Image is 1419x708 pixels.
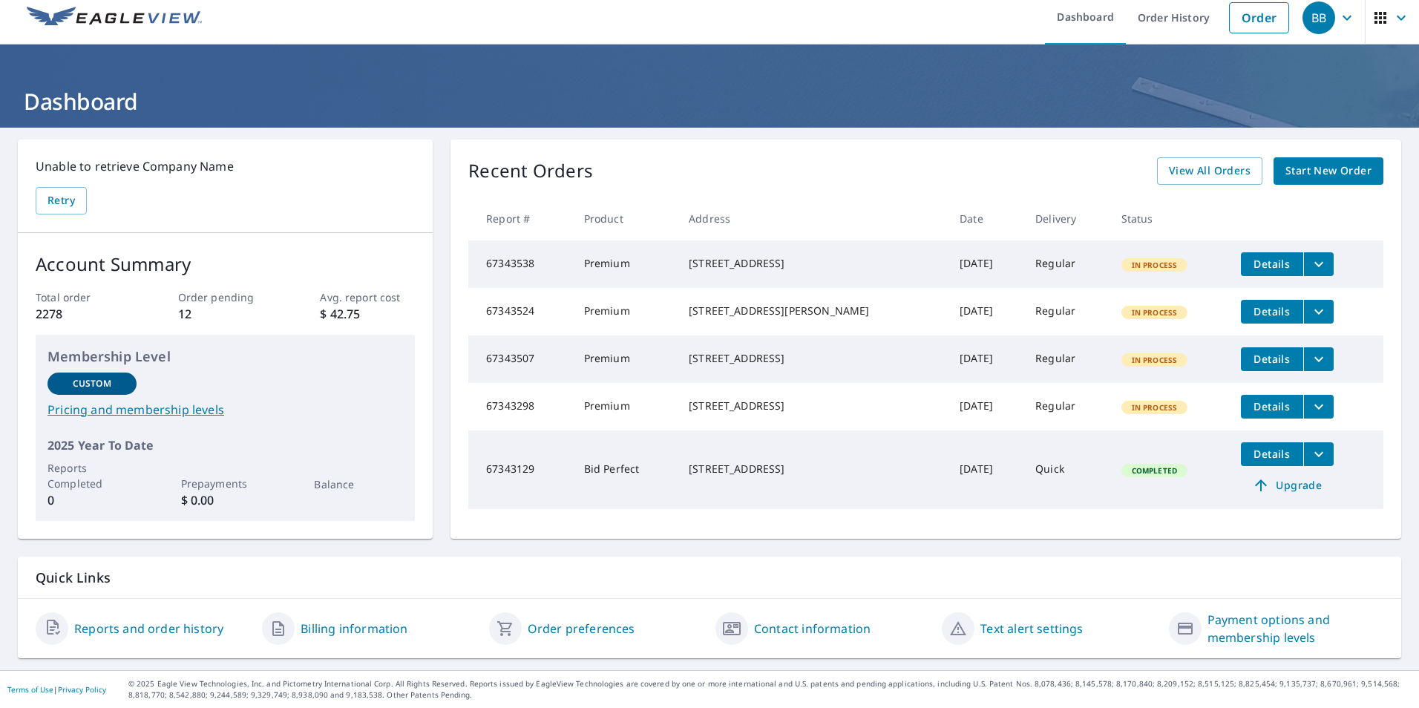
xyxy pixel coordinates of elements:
[1123,260,1187,270] span: In Process
[948,383,1023,430] td: [DATE]
[572,430,677,509] td: Bid Perfect
[74,620,223,637] a: Reports and order history
[1123,465,1186,476] span: Completed
[1303,347,1334,371] button: filesDropdownBtn-67343507
[572,240,677,288] td: Premium
[47,460,137,491] p: Reports Completed
[948,430,1023,509] td: [DATE]
[1250,447,1294,461] span: Details
[948,197,1023,240] th: Date
[468,157,593,185] p: Recent Orders
[1023,197,1110,240] th: Delivery
[1250,257,1294,271] span: Details
[1169,162,1251,180] span: View All Orders
[58,684,106,695] a: Privacy Policy
[528,620,635,637] a: Order preferences
[47,436,403,454] p: 2025 Year To Date
[1157,157,1262,185] a: View All Orders
[572,335,677,383] td: Premium
[1250,399,1294,413] span: Details
[1285,162,1372,180] span: Start New Order
[754,620,871,637] a: Contact information
[1241,442,1303,466] button: detailsBtn-67343129
[320,305,415,323] p: $ 42.75
[1241,300,1303,324] button: detailsBtn-67343524
[1250,352,1294,366] span: Details
[689,256,936,271] div: [STREET_ADDRESS]
[36,568,1383,587] p: Quick Links
[468,197,571,240] th: Report #
[18,86,1401,117] h1: Dashboard
[178,305,273,323] p: 12
[689,399,936,413] div: [STREET_ADDRESS]
[1241,347,1303,371] button: detailsBtn-67343507
[1274,157,1383,185] a: Start New Order
[689,304,936,318] div: [STREET_ADDRESS][PERSON_NAME]
[181,476,270,491] p: Prepayments
[677,197,948,240] th: Address
[1023,288,1110,335] td: Regular
[1023,430,1110,509] td: Quick
[1303,300,1334,324] button: filesDropdownBtn-67343524
[468,288,571,335] td: 67343524
[301,620,407,637] a: Billing information
[36,187,87,214] button: Retry
[468,240,571,288] td: 67343538
[314,476,403,492] p: Balance
[468,335,571,383] td: 67343507
[47,491,137,509] p: 0
[47,347,403,367] p: Membership Level
[1110,197,1229,240] th: Status
[1241,473,1334,497] a: Upgrade
[1023,383,1110,430] td: Regular
[1241,252,1303,276] button: detailsBtn-67343538
[36,251,415,278] p: Account Summary
[1229,2,1289,33] a: Order
[36,157,415,175] p: Unable to retrieve Company Name
[572,383,677,430] td: Premium
[36,289,131,305] p: Total order
[1023,240,1110,288] td: Regular
[572,197,677,240] th: Product
[948,335,1023,383] td: [DATE]
[36,305,131,323] p: 2278
[1123,402,1187,413] span: In Process
[1303,442,1334,466] button: filesDropdownBtn-67343129
[128,678,1412,701] p: © 2025 Eagle View Technologies, Inc. and Pictometry International Corp. All Rights Reserved. Repo...
[1207,611,1383,646] a: Payment options and membership levels
[468,383,571,430] td: 67343298
[1302,1,1335,34] div: BB
[47,401,403,419] a: Pricing and membership levels
[468,430,571,509] td: 67343129
[178,289,273,305] p: Order pending
[1250,304,1294,318] span: Details
[689,351,936,366] div: [STREET_ADDRESS]
[1250,476,1325,494] span: Upgrade
[47,191,75,210] span: Retry
[980,620,1083,637] a: Text alert settings
[572,288,677,335] td: Premium
[73,377,111,390] p: Custom
[1123,307,1187,318] span: In Process
[689,462,936,476] div: [STREET_ADDRESS]
[7,684,53,695] a: Terms of Use
[181,491,270,509] p: $ 0.00
[1023,335,1110,383] td: Regular
[948,288,1023,335] td: [DATE]
[1303,395,1334,419] button: filesDropdownBtn-67343298
[1241,395,1303,419] button: detailsBtn-67343298
[320,289,415,305] p: Avg. report cost
[1123,355,1187,365] span: In Process
[948,240,1023,288] td: [DATE]
[27,7,202,29] img: EV Logo
[7,685,106,694] p: |
[1303,252,1334,276] button: filesDropdownBtn-67343538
